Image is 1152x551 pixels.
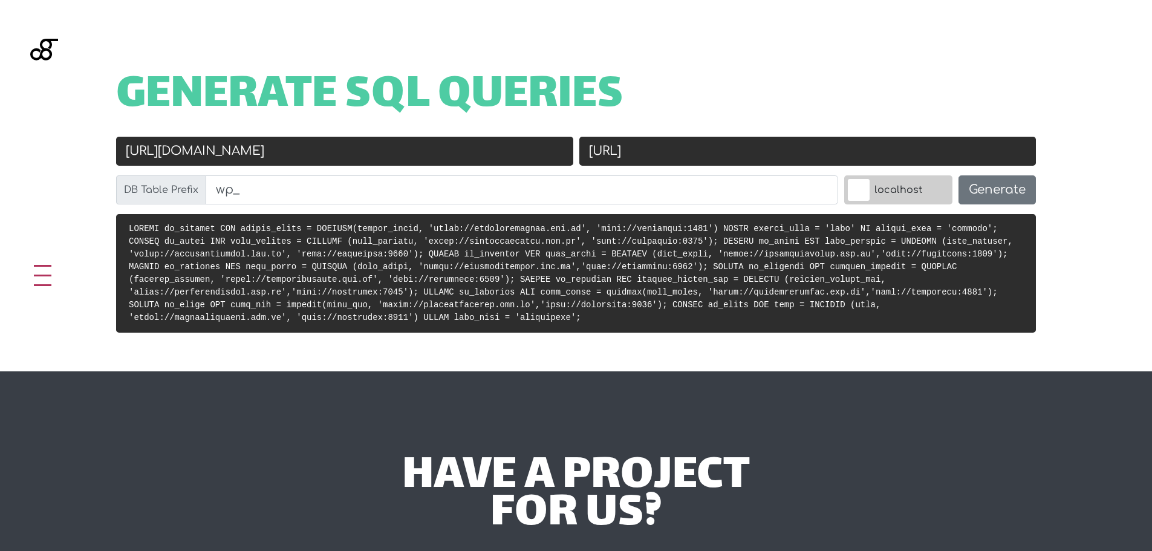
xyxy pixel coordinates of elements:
img: Blackgate [30,39,58,129]
input: wp_ [206,175,838,204]
button: Generate [958,175,1036,204]
input: Old URL [116,137,573,166]
input: New URL [579,137,1036,166]
label: localhost [844,175,952,204]
code: LOREMI do_sitamet CON adipis_elits = DOEIUSM(tempor_incid, 'utlab://etdoloremagnaa.eni.ad', 'mini... [129,224,1013,322]
label: DB Table Prefix [116,175,206,204]
div: have a project for us? [218,458,934,534]
span: Generate SQL Queries [116,77,623,115]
